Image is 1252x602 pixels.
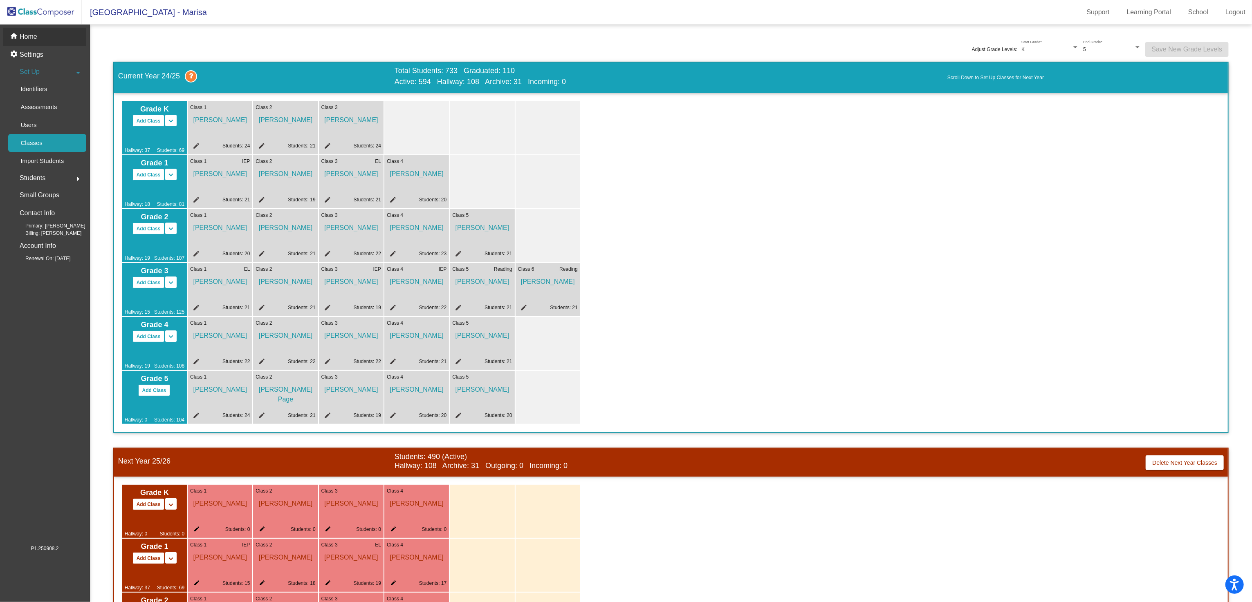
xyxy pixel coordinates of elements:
[20,207,55,219] p: Contact Info
[73,68,83,78] mat-icon: arrow_drop_down
[321,373,338,381] span: Class 3
[256,580,265,589] mat-icon: edit
[256,165,315,179] span: [PERSON_NAME]
[118,457,395,466] span: Next Year 25/26
[452,412,462,421] mat-icon: edit
[190,104,206,111] span: Class 1
[10,32,20,42] mat-icon: home
[419,251,447,256] a: Students: 23
[387,541,403,548] span: Class 4
[485,251,512,256] a: Students: 21
[354,412,381,418] a: Students: 19
[166,170,176,180] mat-icon: keyboard_arrow_down
[1083,47,1086,52] span: 5
[190,358,200,368] mat-icon: edit
[288,359,315,364] a: Students: 22
[387,373,403,381] span: Class 4
[321,250,331,260] mat-icon: edit
[1146,455,1224,470] button: Delete Next Year Classes
[291,526,316,532] a: Students: 0
[138,384,171,396] button: Add Class
[387,548,447,562] span: [PERSON_NAME]
[452,358,462,368] mat-icon: edit
[1152,46,1223,53] span: Save New Grade Levels
[125,530,147,537] span: Hallway: 0
[190,548,250,562] span: [PERSON_NAME]
[387,358,397,368] mat-icon: edit
[387,487,403,495] span: Class 4
[125,147,150,154] span: Hallway: 37
[354,305,381,310] a: Students: 19
[356,526,381,532] a: Students: 0
[20,240,56,252] p: Account Info
[972,46,1017,53] span: Adjust Grade Levels:
[256,412,265,421] mat-icon: edit
[12,255,70,262] span: Renewal On: [DATE]
[452,304,462,314] mat-icon: edit
[256,304,265,314] mat-icon: edit
[166,278,176,288] mat-icon: keyboard_arrow_down
[288,197,315,203] a: Students: 19
[321,304,331,314] mat-icon: edit
[190,487,206,495] span: Class 1
[321,412,331,421] mat-icon: edit
[550,305,577,310] a: Students: 21
[222,197,250,203] a: Students: 21
[422,526,447,532] a: Students: 0
[20,32,37,42] p: Home
[518,265,534,273] span: Class 6
[225,526,250,532] a: Students: 0
[321,158,338,165] span: Class 3
[132,223,165,234] button: Add Class
[190,526,200,535] mat-icon: edit
[20,156,64,166] p: Import Students
[132,330,165,342] button: Add Class
[288,143,315,149] a: Students: 21
[166,500,176,510] mat-icon: keyboard_arrow_down
[452,319,469,327] span: Class 5
[132,552,165,564] button: Add Class
[452,273,512,287] span: [PERSON_NAME]
[395,78,566,87] span: Active: 594 Hallway: 108 Archive: 31 Incoming: 0
[125,487,184,498] span: Grade K
[288,580,315,586] a: Students: 18
[244,265,250,273] span: EL
[321,541,338,548] span: Class 3
[190,495,250,508] span: [PERSON_NAME]
[559,265,578,273] span: Reading
[256,381,315,404] span: [PERSON_NAME] Page
[485,359,512,364] a: Students: 21
[256,265,272,273] span: Class 2
[321,327,381,341] span: [PERSON_NAME]
[256,212,272,219] span: Class 2
[222,580,250,586] a: Students: 15
[256,158,272,165] span: Class 2
[20,120,36,130] p: Users
[157,201,184,208] span: Students: 81
[20,50,43,60] p: Settings
[190,250,200,260] mat-icon: edit
[452,373,469,381] span: Class 5
[321,495,381,508] span: [PERSON_NAME]
[387,165,447,179] span: [PERSON_NAME]
[190,265,206,273] span: Class 1
[387,319,403,327] span: Class 4
[125,308,150,316] span: Hallway: 15
[1021,47,1025,52] span: K
[947,74,1224,81] a: Scroll Down to Set Up Classes for Next Year
[375,541,381,548] span: EL
[256,495,315,508] span: [PERSON_NAME]
[321,273,381,287] span: [PERSON_NAME]
[419,359,447,364] a: Students: 21
[256,358,265,368] mat-icon: edit
[321,212,338,219] span: Class 3
[387,273,447,287] span: [PERSON_NAME]
[419,580,447,586] a: Students: 17
[387,495,447,508] span: [PERSON_NAME]
[321,526,331,535] mat-icon: edit
[256,273,315,287] span: [PERSON_NAME]
[387,250,397,260] mat-icon: edit
[256,250,265,260] mat-icon: edit
[256,196,265,206] mat-icon: edit
[256,548,315,562] span: [PERSON_NAME]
